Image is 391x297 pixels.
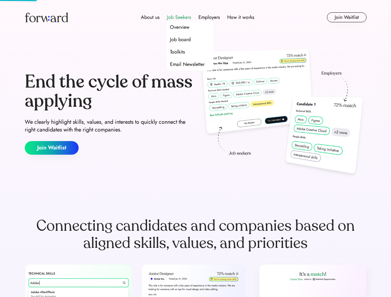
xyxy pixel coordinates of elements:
[170,36,191,43] div: Job board
[198,14,220,21] div: Employers
[198,47,367,180] img: hero-image.png
[25,118,193,134] div: We clearly highlight skills, values, and interests to quickly connect the right candidates with t...
[25,217,367,252] div: Connecting candidates and companies based on aligned skills, values, and priorities
[25,12,68,22] img: Forward logo
[227,14,254,21] div: How it works
[170,61,205,68] div: Email Newsletter
[167,14,191,21] div: Job Seekers
[170,24,189,31] div: Overview
[25,141,79,155] button: Join Waitlist
[141,14,159,21] div: About us
[327,12,367,22] button: Join Waitlist
[170,48,185,56] div: Toolkits
[25,72,193,110] div: End the cycle of mass applying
